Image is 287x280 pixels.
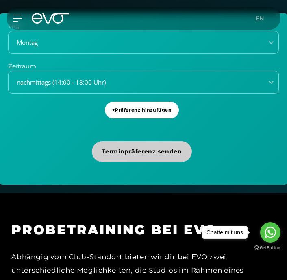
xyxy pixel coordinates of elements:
div: nachmittags (14:00 - 18:00 Uhr) [9,78,258,87]
a: Terminpräferenz senden [92,141,195,177]
a: Chatte mit uns [202,226,248,239]
span: + Präferenz hinzufügen [112,107,172,114]
h1: PROBETRAINING BEI EVO [11,221,276,238]
a: Go to whatsapp [260,222,280,243]
a: +Präferenz hinzufügen [105,102,183,133]
div: Montag [9,38,258,47]
p: Zeitraum [8,62,279,71]
span: Terminpräferenz senden [102,147,182,156]
a: Go to GetButton.io website [254,245,280,250]
span: en [255,15,264,22]
div: Chatte mit uns [202,226,247,238]
a: en [255,14,269,23]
